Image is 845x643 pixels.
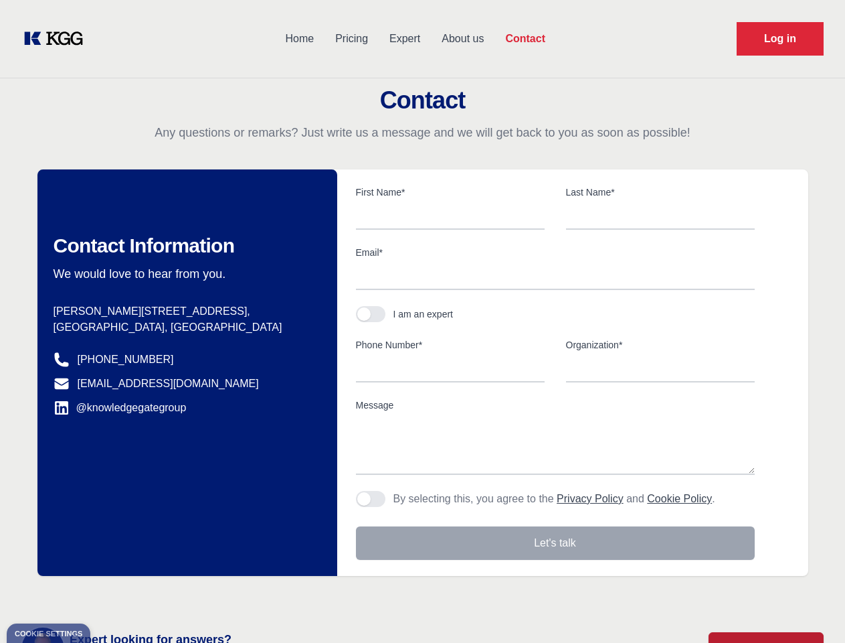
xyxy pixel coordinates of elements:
h2: Contact [16,87,829,114]
label: Phone Number* [356,338,545,352]
a: Contact [494,21,556,56]
label: Organization* [566,338,755,352]
a: Cookie Policy [647,493,712,504]
a: KOL Knowledge Platform: Talk to Key External Experts (KEE) [21,28,94,50]
p: By selecting this, you agree to the and . [393,491,715,507]
a: Privacy Policy [557,493,624,504]
a: Pricing [324,21,379,56]
a: Home [274,21,324,56]
a: Expert [379,21,431,56]
a: [PHONE_NUMBER] [78,352,174,368]
a: About us [431,21,494,56]
a: Request Demo [737,22,824,56]
p: [PERSON_NAME][STREET_ADDRESS], [54,303,316,319]
a: @knowledgegategroup [54,400,187,416]
a: [EMAIL_ADDRESS][DOMAIN_NAME] [78,376,259,392]
p: Any questions or remarks? Just write us a message and we will get back to you as soon as possible! [16,125,829,141]
p: [GEOGRAPHIC_DATA], [GEOGRAPHIC_DATA] [54,319,316,336]
p: We would love to hear from you. [54,266,316,282]
button: Let's talk [356,526,755,560]
div: I am an expert [393,307,454,321]
label: First Name* [356,186,545,199]
label: Message [356,399,755,412]
div: Cookie settings [15,630,82,638]
label: Email* [356,246,755,259]
h2: Contact Information [54,234,316,258]
label: Last Name* [566,186,755,199]
iframe: Chat Widget [778,579,845,643]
